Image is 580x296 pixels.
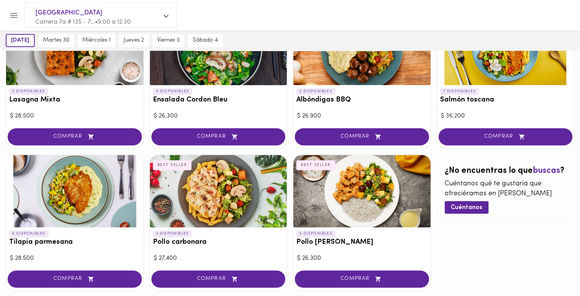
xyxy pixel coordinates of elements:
[6,34,35,47] button: [DATE]
[157,37,180,44] span: viernes 3
[153,230,192,237] p: 3 DISPONIBLES
[193,37,218,44] span: sábado 4
[151,128,286,145] button: COMPRAR
[445,201,488,214] button: Cuéntanos
[9,238,140,246] h3: Tilapia parmesana
[78,34,115,47] button: miércoles 1
[297,254,427,263] div: $ 26.300
[296,238,427,246] h3: Pollo [PERSON_NAME]
[153,160,192,170] div: BEST SELLER
[8,128,142,145] button: COMPRAR
[151,270,286,288] button: COMPRAR
[161,134,276,140] span: COMPRAR
[154,254,283,263] div: $ 27.400
[441,112,570,121] div: $ 36.200
[43,37,69,44] span: martes 30
[304,276,419,282] span: COMPRAR
[445,179,567,199] p: Cuéntanos qué te gustaría que ofreciéramos en [PERSON_NAME]
[451,204,482,211] span: Cuéntanos
[35,19,131,25] span: Carrera 7a # 135 - 7... • 9:00 a 12:30
[440,88,479,95] p: 7 DISPONIBLES
[440,96,571,104] h3: Salmón toscana
[297,112,427,121] div: $ 26.900
[153,96,284,104] h3: Ensalada Cordon Bleu
[10,112,140,121] div: $ 28.500
[536,252,572,288] iframe: Messagebird Livechat Widget
[35,8,158,18] span: [GEOGRAPHIC_DATA]
[153,88,193,95] p: 4 DISPONIBLES
[295,270,429,288] button: COMPRAR
[5,6,23,25] button: Menu
[39,34,74,47] button: martes 30
[9,230,49,237] p: 6 DISPONIBLES
[161,276,276,282] span: COMPRAR
[296,88,336,95] p: 2 DISPONIBLES
[17,134,132,140] span: COMPRAR
[9,88,48,95] p: 2 DISPONIBLES
[295,128,429,145] button: COMPRAR
[445,166,567,175] h2: ¿No encuentras lo que ?
[17,276,132,282] span: COMPRAR
[11,37,29,44] span: [DATE]
[448,134,563,140] span: COMPRAR
[150,155,287,227] div: Pollo carbonara
[153,34,184,47] button: viernes 3
[533,166,560,175] span: buscas
[154,112,283,121] div: $ 26.300
[304,134,419,140] span: COMPRAR
[82,37,111,44] span: miércoles 1
[9,96,140,104] h3: Lasagna Mixta
[6,155,143,227] div: Tilapia parmesana
[293,155,431,227] div: Pollo Tikka Massala
[296,160,335,170] div: BEST SELLER
[10,254,140,263] div: $ 28.500
[153,238,284,246] h3: Pollo carbonara
[296,230,336,237] p: 3 DISPONIBLES
[439,128,573,145] button: COMPRAR
[8,270,142,288] button: COMPRAR
[119,34,149,47] button: jueves 2
[296,96,427,104] h3: Albóndigas BBQ
[124,37,144,44] span: jueves 2
[188,34,223,47] button: sábado 4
